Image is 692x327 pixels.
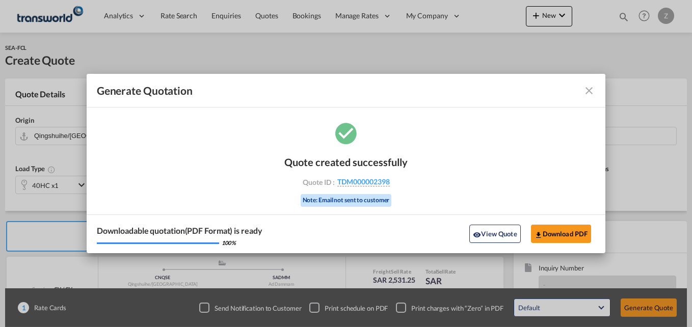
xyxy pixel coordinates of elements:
div: Note: Email not sent to customer [301,194,392,207]
button: Download PDF [531,225,592,243]
md-icon: icon-download [535,231,543,239]
div: 100 % [222,239,236,247]
div: Quote ID : [287,177,405,186]
button: icon-eyeView Quote [469,225,520,243]
md-icon: icon-checkbox-marked-circle [333,120,359,146]
md-icon: icon-eye [473,231,481,239]
span: Generate Quotation [97,84,193,97]
md-icon: icon-close fg-AAA8AD cursor m-0 [583,85,595,97]
span: TDM000002398 [337,177,390,186]
div: Quote created successfully [284,156,408,168]
div: Downloadable quotation(PDF Format) is ready [97,225,262,236]
md-dialog: Generate Quotation Quote ... [87,74,606,253]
